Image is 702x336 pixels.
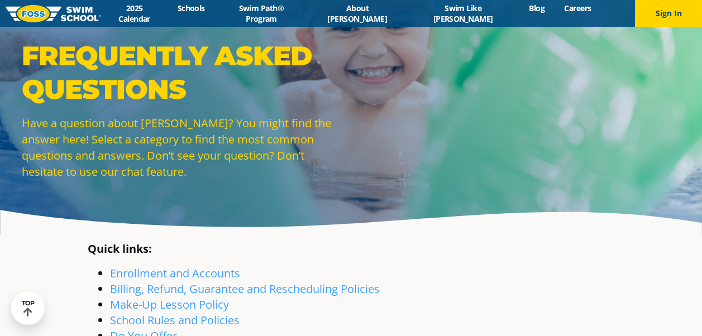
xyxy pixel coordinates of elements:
a: Careers [555,3,601,13]
div: TOP [22,300,35,317]
img: FOSS Swim School Logo [6,5,101,22]
a: Blog [519,3,555,13]
a: Swim Like [PERSON_NAME] [407,3,519,24]
a: Billing, Refund, Guarantee and Rescheduling Policies [110,281,380,296]
a: Make-Up Lesson Policy [110,297,229,312]
p: Frequently Asked Questions [22,39,346,106]
a: School Rules and Policies [110,313,240,328]
a: Swim Path® Program [214,3,308,24]
strong: Quick links: [88,241,152,256]
a: Schools [168,3,214,13]
a: Enrollment and Accounts [110,266,240,281]
a: 2025 Calendar [101,3,168,24]
p: Have a question about [PERSON_NAME]? You might find the answer here! Select a category to find th... [22,115,346,180]
a: About [PERSON_NAME] [308,3,407,24]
